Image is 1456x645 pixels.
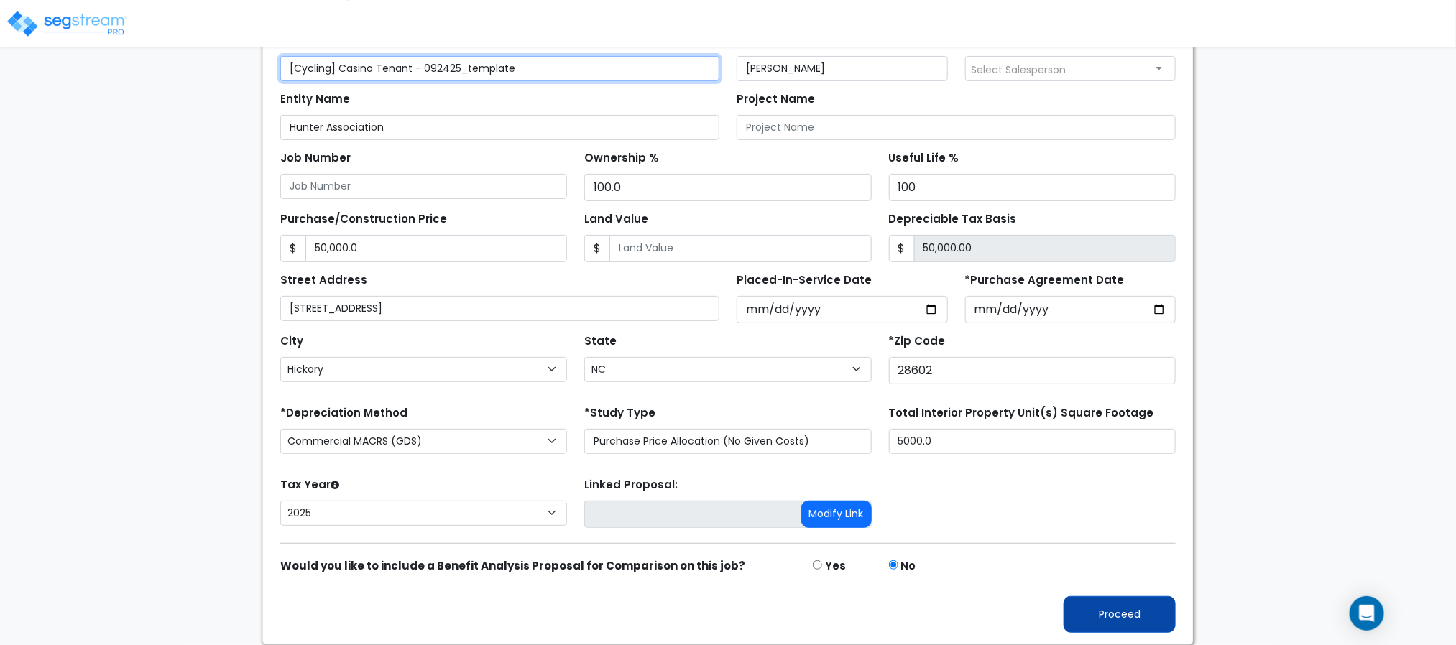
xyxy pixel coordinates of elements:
[584,477,678,493] label: Linked Proposal:
[825,558,846,575] label: Yes
[280,235,306,262] span: $
[737,115,1176,140] input: Project Name
[584,333,617,350] label: State
[584,174,871,201] input: Ownership %
[280,150,351,167] label: Job Number
[280,296,719,321] input: Street Address
[280,272,367,289] label: Street Address
[280,56,719,81] input: Study Name
[737,91,815,108] label: Project Name
[280,174,567,199] input: Job Number
[965,272,1125,289] label: *Purchase Agreement Date
[280,91,350,108] label: Entity Name
[889,429,1176,454] input: total square foot
[1064,596,1176,633] button: Proceed
[972,62,1066,77] span: Select Salesperson
[737,272,872,289] label: Placed-In-Service Date
[584,211,648,228] label: Land Value
[889,333,946,350] label: *Zip Code
[1350,596,1384,631] div: Open Intercom Messenger
[280,558,745,573] strong: Would you like to include a Benefit Analysis Proposal for Comparison on this job?
[801,501,872,528] button: Modify Link
[901,558,916,575] label: No
[889,405,1154,422] label: Total Interior Property Unit(s) Square Footage
[914,235,1176,262] input: 0.00
[889,174,1176,201] input: Useful Life %
[609,235,871,262] input: Land Value
[737,56,948,81] input: Client Name
[280,333,303,350] label: City
[889,235,915,262] span: $
[280,405,407,422] label: *Depreciation Method
[305,235,567,262] input: Purchase or Construction Price
[889,150,959,167] label: Useful Life %
[584,405,655,422] label: *Study Type
[889,357,1176,384] input: Zip Code
[6,9,128,38] img: logo_pro_r.png
[889,211,1017,228] label: Depreciable Tax Basis
[280,477,339,493] label: Tax Year
[965,296,1176,323] input: Purchase Date
[280,115,719,140] input: Entity Name
[584,150,659,167] label: Ownership %
[584,235,610,262] span: $
[280,211,447,228] label: Purchase/Construction Price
